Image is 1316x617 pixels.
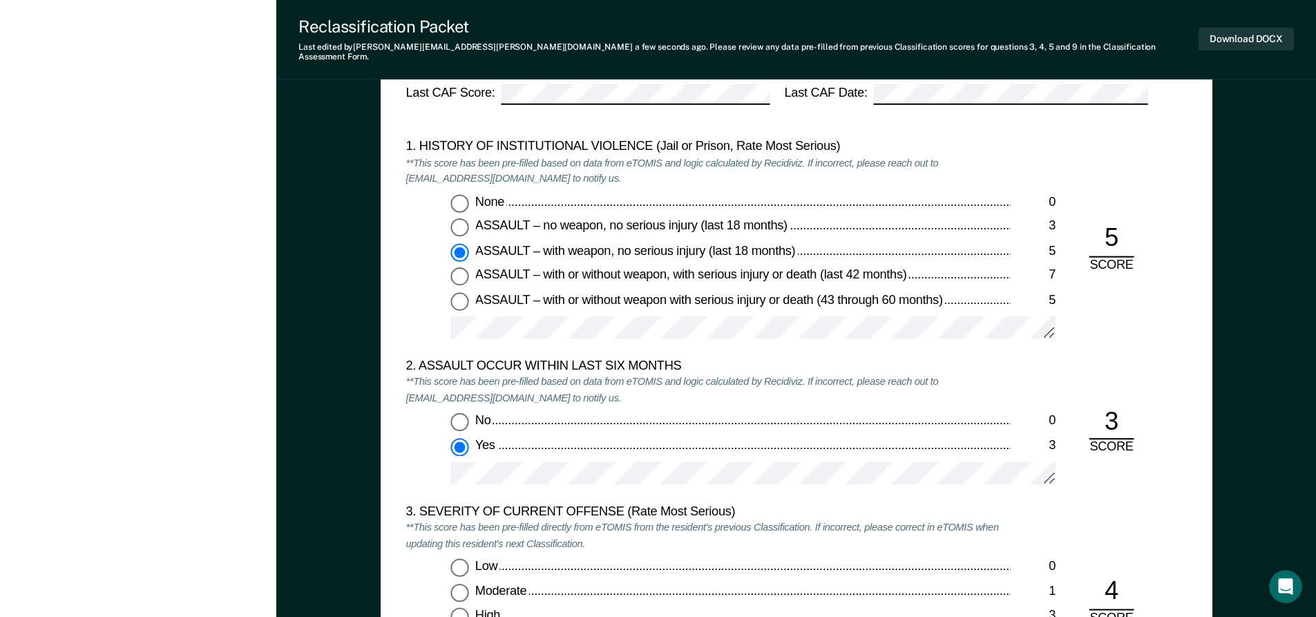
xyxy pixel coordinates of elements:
span: Low [475,559,499,573]
span: ASSAULT – with or without weapon, with serious injury or death (last 42 months) [475,267,908,281]
input: Last CAF Score: [501,84,769,105]
div: 4 [1089,576,1134,609]
div: 5 [1011,243,1056,259]
input: Last CAF Date: [873,84,1147,105]
span: ASSAULT – with weapon, no serious injury (last 18 months) [475,243,797,256]
input: ASSAULT – with weapon, no serious injury (last 18 months)5 [450,243,468,260]
span: Yes [475,437,497,451]
div: 3. SEVERITY OF CURRENT OFFENSE (Rate Most Serious) [406,503,1011,520]
div: 2. ASSAULT OCCUR WITHIN LAST SIX MONTHS [406,357,1011,374]
input: ASSAULT – with or without weapon, with serious injury or death (last 42 months)7 [450,267,468,285]
em: **This score has been pre-filled directly from eTOMIS from the resident's previous Classification... [406,521,998,550]
span: None [475,193,506,207]
div: 3 [1089,405,1134,439]
div: 0 [1011,559,1056,576]
div: 7 [1011,267,1056,284]
div: 0 [1011,413,1056,430]
span: ASSAULT – with or without weapon with serious injury or death (43 through 60 months) [475,292,944,305]
input: Moderate1 [450,583,468,601]
span: No [475,413,493,427]
input: None0 [450,193,468,211]
div: 1. HISTORY OF INSTITUTIONAL VIOLENCE (Jail or Prison, Rate Most Serious) [406,138,1011,155]
label: Last CAF Date: [784,84,1147,105]
input: ASSAULT – with or without weapon with serious injury or death (43 through 60 months)5 [450,292,468,310]
input: No0 [450,413,468,431]
iframe: Intercom live chat [1269,570,1302,603]
div: 3 [1011,437,1056,454]
input: Low0 [450,559,468,577]
em: **This score has been pre-filled based on data from eTOMIS and logic calculated by Recidiviz. If ... [406,375,938,404]
em: **This score has been pre-filled based on data from eTOMIS and logic calculated by Recidiviz. If ... [406,156,938,185]
div: Last edited by [PERSON_NAME][EMAIL_ADDRESS][PERSON_NAME][DOMAIN_NAME] . Please review any data pr... [298,42,1199,62]
div: Reclassification Packet [298,17,1199,37]
div: 5 [1089,222,1134,256]
input: Yes3 [450,437,468,455]
div: 0 [1011,193,1056,210]
div: 1 [1011,583,1056,600]
span: ASSAULT – no weapon, no serious injury (last 18 months) [475,218,790,232]
button: Download DOCX [1199,28,1294,50]
span: a few seconds ago [635,42,706,52]
div: SCORE [1078,257,1145,274]
div: SCORE [1078,439,1145,456]
span: Moderate [475,583,528,597]
div: 5 [1011,292,1056,308]
label: Last CAF Score: [406,84,769,105]
div: 3 [1011,218,1056,235]
input: ASSAULT – no weapon, no serious injury (last 18 months)3 [450,218,468,236]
